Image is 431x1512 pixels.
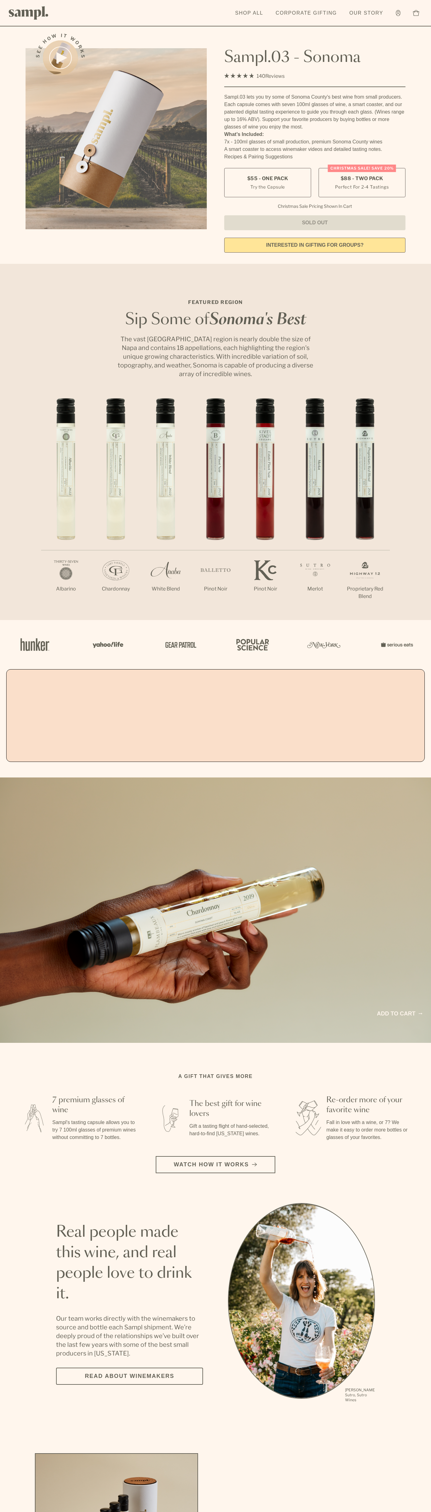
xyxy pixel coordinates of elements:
[91,398,141,613] li: 2 / 7
[326,1095,411,1115] h3: Re-order more of your favorite wine
[56,1222,203,1304] h2: Real people made this wine, and real people love to drink it.
[224,72,285,80] div: 140Reviews
[9,6,49,20] img: Sampl logo
[116,312,315,327] h2: Sip Some of
[209,312,306,327] em: Sonoma's Best
[228,1203,375,1403] ul: carousel
[116,335,315,378] p: The vast [GEOGRAPHIC_DATA] region is nearly double the size of Napa and contains 18 appellations,...
[43,40,78,75] button: See how it works
[233,631,270,658] img: Artboard_4_28b4d326-c26e-48f9-9c80-911f17d6414e_x450.png
[224,146,405,153] li: A smart coaster to access winemaker videos and detailed tasting notes.
[326,1119,411,1141] p: Fall in love with a wine, or 7? We make it easy to order more bottles or glasses of your favorites.
[224,238,405,253] a: interested in gifting for groups?
[290,398,340,613] li: 6 / 7
[305,631,343,658] img: Artboard_3_0b291449-6e8c-4d07-b2c2-3f3601a19cd1_x450.png
[91,585,141,593] p: Chardonnay
[341,175,383,182] span: $88 - Two Pack
[250,184,285,190] small: Try the Capsule
[224,93,405,131] div: Sampl.03 lets you try some of Sonoma County's best wine from small producers. Each capsule comes ...
[224,48,405,67] h1: Sampl.03 - Sonoma
[52,1119,137,1141] p: Sampl's tasting capsule allows you to try 7 100ml glasses of premium wines without committing to ...
[141,585,191,593] p: White Blend
[116,299,315,306] p: Featured Region
[240,585,290,593] p: Pinot Noir
[228,1203,375,1403] div: slide 1
[340,585,390,600] p: Proprietary Red Blend
[335,184,389,190] small: Perfect For 2-4 Tastings
[340,398,390,620] li: 7 / 7
[377,631,415,658] img: Artboard_7_5b34974b-f019-449e-91fb-745f8d0877ee_x450.png
[232,6,266,20] a: Shop All
[191,398,240,613] li: 4 / 7
[290,585,340,593] p: Merlot
[224,153,405,161] li: Recipes & Pairing Suggestions
[224,138,405,146] li: 7x - 100ml glasses of small production, premium Sonoma County wines
[56,1314,203,1358] p: Our team works directly with the winemakers to source and bottle each Sampl shipment. We’re deepl...
[191,585,240,593] p: Pinot Noir
[257,73,265,79] span: 140
[156,1156,275,1173] button: Watch how it works
[141,398,191,613] li: 3 / 7
[328,165,396,172] div: Christmas SALE! Save 20%
[272,6,340,20] a: Corporate Gifting
[161,631,198,658] img: Artboard_5_7fdae55a-36fd-43f7-8bfd-f74a06a2878e_x450.png
[16,631,54,658] img: Artboard_1_c8cd28af-0030-4af1-819c-248e302c7f06_x450.png
[26,48,207,229] img: Sampl.03 - Sonoma
[56,1368,203,1385] a: Read about Winemakers
[377,1010,422,1018] a: Add to cart
[189,1099,274,1119] h3: The best gift for wine lovers
[224,215,405,230] button: Sold Out
[178,1073,253,1080] h2: A gift that gives more
[346,6,386,20] a: Our Story
[345,1388,375,1402] p: [PERSON_NAME] Sutro, Sutro Wines
[52,1095,137,1115] h3: 7 premium glasses of wine
[224,132,264,137] strong: What’s Included:
[189,1122,274,1137] p: Gift a tasting flight of hand-selected, hard-to-find [US_STATE] wines.
[247,175,288,182] span: $55 - One Pack
[88,631,126,658] img: Artboard_6_04f9a106-072f-468a-bdd7-f11783b05722_x450.png
[265,73,285,79] span: Reviews
[41,585,91,593] p: Albarino
[240,398,290,613] li: 5 / 7
[275,203,355,209] li: Christmas Sale Pricing Shown In Cart
[41,398,91,613] li: 1 / 7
